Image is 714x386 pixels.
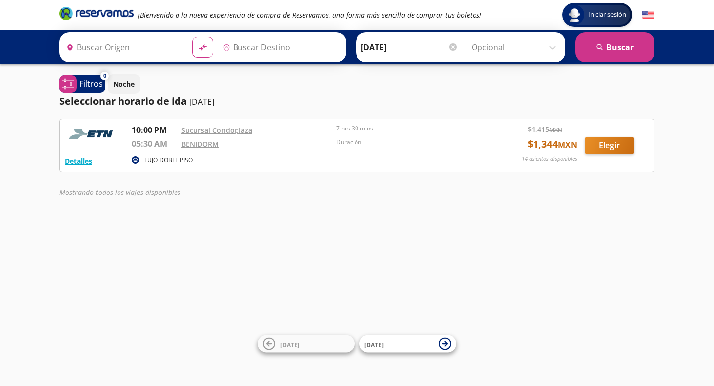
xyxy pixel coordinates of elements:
[522,155,577,163] p: 14 asientos disponibles
[359,335,456,353] button: [DATE]
[132,124,177,136] p: 10:00 PM
[103,72,106,80] span: 0
[528,137,577,152] span: $ 1,344
[575,32,654,62] button: Buscar
[364,340,384,349] span: [DATE]
[59,94,187,109] p: Seleccionar horario de ida
[108,74,140,94] button: Noche
[65,156,92,166] button: Detalles
[181,126,252,135] a: Sucursal Condoplaza
[59,6,134,24] a: Brand Logo
[132,138,177,150] p: 05:30 AM
[219,35,341,60] input: Buscar Destino
[336,138,486,147] p: Duración
[62,35,184,60] input: Buscar Origen
[79,78,103,90] p: Filtros
[558,139,577,150] small: MXN
[59,188,180,197] em: Mostrando todos los viajes disponibles
[361,35,458,60] input: Elegir Fecha
[144,156,193,165] p: LUJO DOBLE PISO
[138,10,481,20] em: ¡Bienvenido a la nueva experiencia de compra de Reservamos, una forma más sencilla de comprar tus...
[472,35,560,60] input: Opcional
[59,75,105,93] button: 0Filtros
[113,79,135,89] p: Noche
[280,340,299,349] span: [DATE]
[585,137,634,154] button: Elegir
[181,139,219,149] a: BENIDORM
[584,10,630,20] span: Iniciar sesión
[549,126,562,133] small: MXN
[656,328,704,376] iframe: Messagebird Livechat Widget
[189,96,214,108] p: [DATE]
[59,6,134,21] i: Brand Logo
[528,124,562,134] span: $ 1,415
[336,124,486,133] p: 7 hrs 30 mins
[642,9,654,21] button: English
[258,335,355,353] button: [DATE]
[65,124,119,144] img: RESERVAMOS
